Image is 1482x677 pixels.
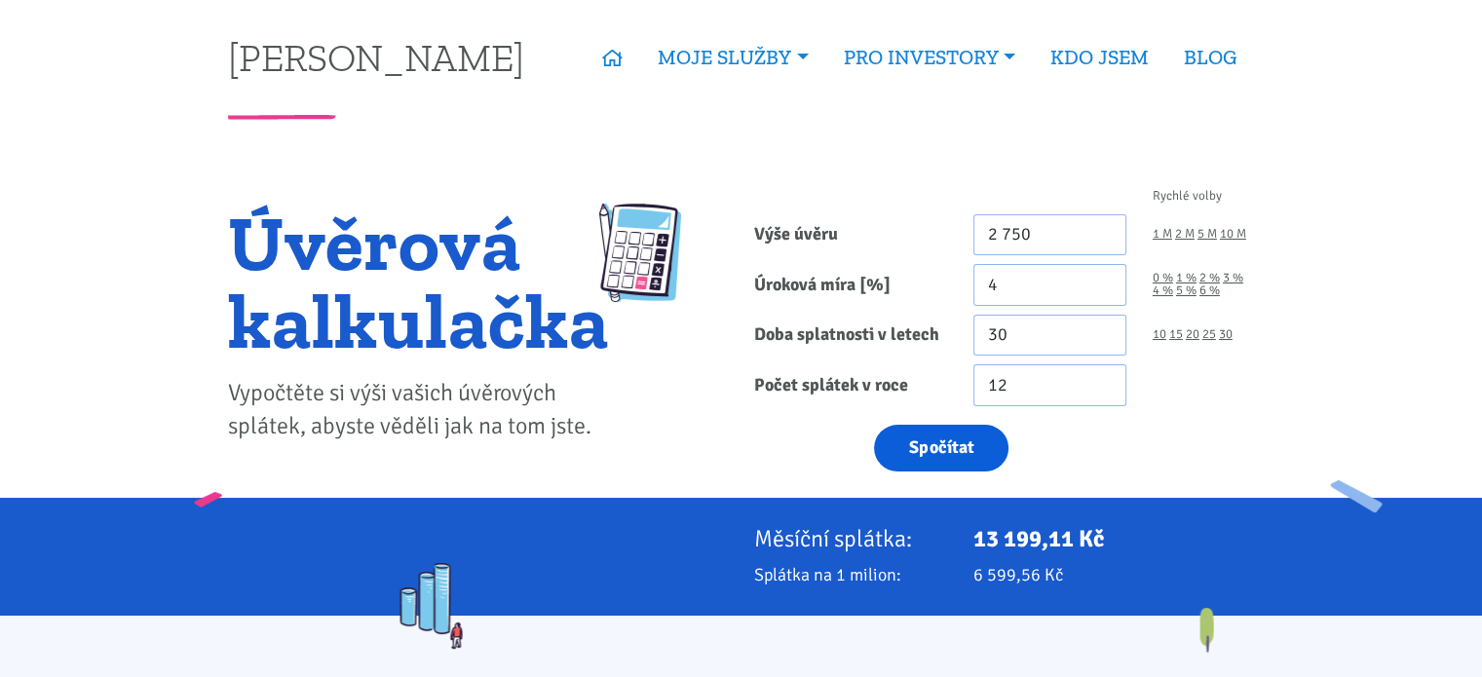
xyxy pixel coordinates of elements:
[741,214,961,256] label: Výše úvěru
[1153,328,1166,341] a: 10
[1153,284,1173,297] a: 4 %
[1199,272,1220,284] a: 2 %
[1186,328,1199,341] a: 20
[1169,328,1183,341] a: 15
[228,204,609,359] h1: Úvěrová kalkulačka
[1033,35,1166,80] a: KDO JSEM
[874,425,1008,472] button: Spočítat
[228,377,609,443] p: Vypočtěte si výši vašich úvěrových splátek, abyste věděli jak na tom jste.
[1220,228,1246,241] a: 10 M
[1176,272,1197,284] a: 1 %
[754,561,947,588] p: Splátka na 1 milion:
[640,35,825,80] a: MOJE SLUŽBY
[973,525,1254,552] p: 13 199,11 Kč
[1175,228,1195,241] a: 2 M
[1202,328,1216,341] a: 25
[228,38,524,76] a: [PERSON_NAME]
[826,35,1033,80] a: PRO INVESTORY
[1199,284,1220,297] a: 6 %
[1223,272,1243,284] a: 3 %
[741,364,961,406] label: Počet splátek v roce
[741,264,961,306] label: Úroková míra [%]
[1153,272,1173,284] a: 0 %
[1166,35,1254,80] a: BLOG
[1219,328,1233,341] a: 30
[973,561,1254,588] p: 6 599,56 Kč
[741,315,961,357] label: Doba splatnosti v letech
[1153,190,1222,203] span: Rychlé volby
[1153,228,1172,241] a: 1 M
[754,525,947,552] p: Měsíční splátka:
[1197,228,1217,241] a: 5 M
[1176,284,1197,297] a: 5 %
